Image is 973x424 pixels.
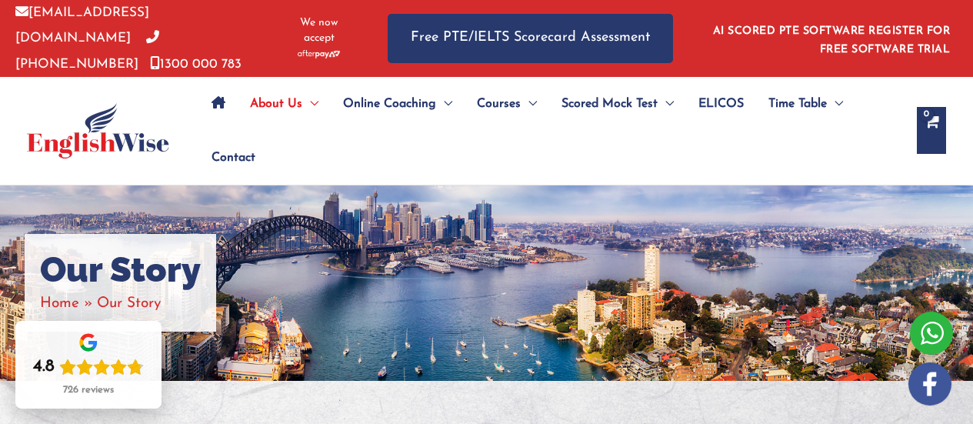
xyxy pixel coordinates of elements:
[199,131,255,185] a: Contact
[199,77,901,185] nav: Site Navigation: Main Menu
[15,6,149,45] a: [EMAIL_ADDRESS][DOMAIN_NAME]
[33,356,55,378] div: 4.8
[97,296,161,311] span: Our Story
[704,13,958,63] aside: Header Widget 1
[917,107,946,154] a: View Shopping Cart, empty
[250,77,302,131] span: About Us
[40,296,79,311] a: Home
[388,14,673,62] a: Free PTE/IELTS Scorecard Assessment
[302,77,318,131] span: Menu Toggle
[238,77,331,131] a: About UsMenu Toggle
[40,291,201,316] nav: Breadcrumbs
[436,77,452,131] span: Menu Toggle
[40,249,201,291] h1: Our Story
[27,103,169,159] img: cropped-ew-logo
[63,384,114,396] div: 726 reviews
[698,77,744,131] span: ELICOS
[212,131,255,185] span: Contact
[477,77,521,131] span: Courses
[756,77,855,131] a: Time TableMenu Toggle
[768,77,827,131] span: Time Table
[15,32,159,70] a: [PHONE_NUMBER]
[827,77,843,131] span: Menu Toggle
[465,77,549,131] a: CoursesMenu Toggle
[298,50,340,58] img: Afterpay-Logo
[331,77,465,131] a: Online CoachingMenu Toggle
[686,77,756,131] a: ELICOS
[343,77,436,131] span: Online Coaching
[549,77,686,131] a: Scored Mock TestMenu Toggle
[150,58,242,71] a: 1300 000 783
[33,356,144,378] div: Rating: 4.8 out of 5
[908,362,951,406] img: white-facebook.png
[658,77,674,131] span: Menu Toggle
[521,77,537,131] span: Menu Toggle
[713,25,951,55] a: AI SCORED PTE SOFTWARE REGISTER FOR FREE SOFTWARE TRIAL
[288,15,349,46] span: We now accept
[561,77,658,131] span: Scored Mock Test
